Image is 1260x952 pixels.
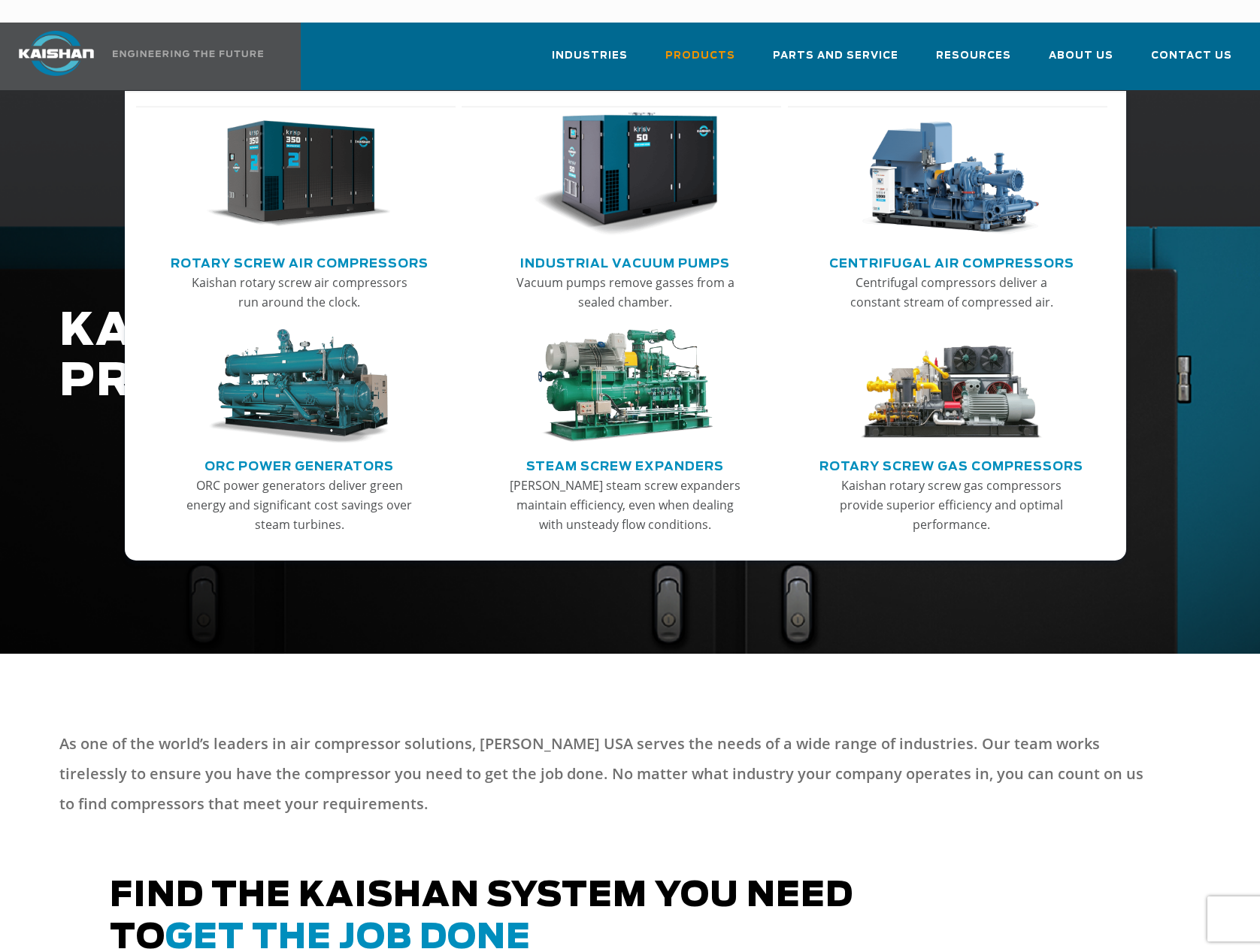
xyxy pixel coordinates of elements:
img: thumb-Centrifugal-Air-Compressors [859,112,1044,237]
a: Products [665,36,735,87]
a: Contact Us [1151,36,1232,87]
a: Rotary Screw Air Compressors [171,250,429,273]
a: Industrial Vacuum Pumps [520,250,730,273]
img: thumb-ORC-Power-Generators [207,329,392,444]
a: About Us [1049,36,1113,87]
p: ORC power generators deliver green energy and significant cost savings over steam turbines. [183,476,416,534]
span: Contact Us [1151,47,1232,65]
p: Centrifugal compressors deliver a constant stream of compressed air. [834,273,1068,312]
span: Parts and Service [773,47,898,65]
a: Steam Screw Expanders [526,453,724,476]
span: Industries [552,47,628,65]
img: thumb-Industrial-Vacuum-Pumps [533,112,718,237]
img: thumb-Rotary-Screw-Gas-Compressors [859,329,1044,444]
a: Rotary Screw Gas Compressors [819,453,1083,476]
a: Parts and Service [773,36,898,87]
a: Industries [552,36,628,87]
span: Products [665,47,735,65]
a: ORC Power Generators [204,453,394,476]
p: [PERSON_NAME] steam screw expanders maintain efficiency, even when dealing with unsteady flow con... [508,476,742,534]
img: thumb-Steam-Screw-Expanders [533,329,718,444]
p: Kaishan rotary screw air compressors run around the clock. [183,273,416,312]
span: Resources [936,47,1011,65]
p: Vacuum pumps remove gasses from a sealed chamber. [508,273,742,312]
p: Kaishan rotary screw gas compressors provide superior efficiency and optimal performance. [834,476,1068,534]
a: Resources [936,36,1011,87]
img: thumb-Rotary-Screw-Air-Compressors [207,112,392,237]
span: About Us [1049,47,1113,65]
img: Engineering the future [113,50,263,57]
p: As one of the world’s leaders in air compressor solutions, [PERSON_NAME] USA serves the needs of ... [59,729,1149,819]
h1: KAISHAN PRODUCTS [59,307,1007,407]
a: Centrifugal Air Compressors [829,250,1074,273]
